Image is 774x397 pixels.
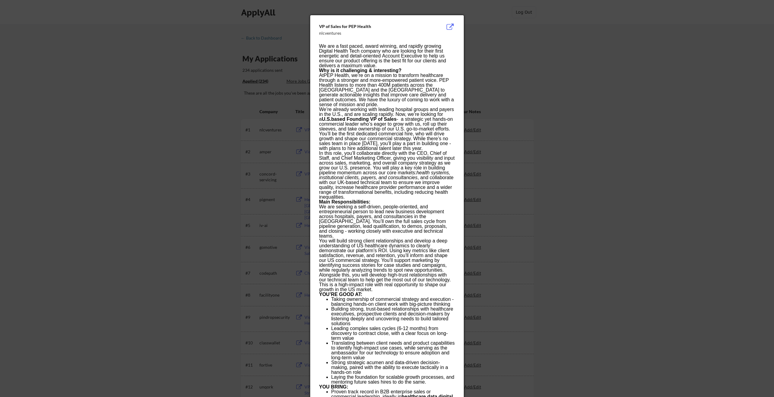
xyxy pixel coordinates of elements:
[331,326,455,341] li: Leading complex sales cycles (6-12 months) from discovery to contract close, with a clear focus o...
[319,292,362,297] strong: YOU’RE GOOD AT:
[319,151,455,200] p: In this role, you’ll collaborate directly with the CEO, Chief of Staff, and Chief Marketing Offic...
[319,44,455,68] p: We are a fast paced, award winning, and rapidly growing Digital Health Tech company who are looki...
[331,360,455,375] li: Strong strategic acumen and data-driven decision-making, paired with the ability to execute tacti...
[331,375,455,385] li: Laying the foundation for scalable growth processes, and mentoring future sales hires to do the s...
[319,68,401,73] strong: Why is it challenging & interesting?
[322,117,397,122] strong: U.S.based Founding VP of Sales
[319,30,424,36] div: nlcventures
[319,73,455,107] p: At , we’re on a mission to transform healthcare through a stronger and more-empowered patient voi...
[331,307,455,326] li: Building strong, trust-based relationships with healthcare executives, prospective clients and de...
[319,23,424,30] div: VP of Sales for PEP Health
[319,107,455,151] p: We’re already working with leading hospital groups and payers in the U.S., and are scaling rapidl...
[319,199,370,204] strong: Main Responsibilities:
[319,204,455,239] p: We are seeking a self-driven, people-oriented, and entrepreneurial person to lead new business de...
[319,384,348,389] strong: YOU BRING:
[324,73,349,78] a: PEP Health
[331,341,455,360] li: Translating between client needs and product capabilities to identify high-impact use cases, whil...
[331,297,455,307] li: Taking ownership of commercial strategy and execution - balancing hands-on client work with big-p...
[319,170,450,180] em: health systems, institutional clients, payers, and consultancies
[319,239,455,292] p: You will build strong client relationships and develop a deep understanding of US healthcare dyna...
